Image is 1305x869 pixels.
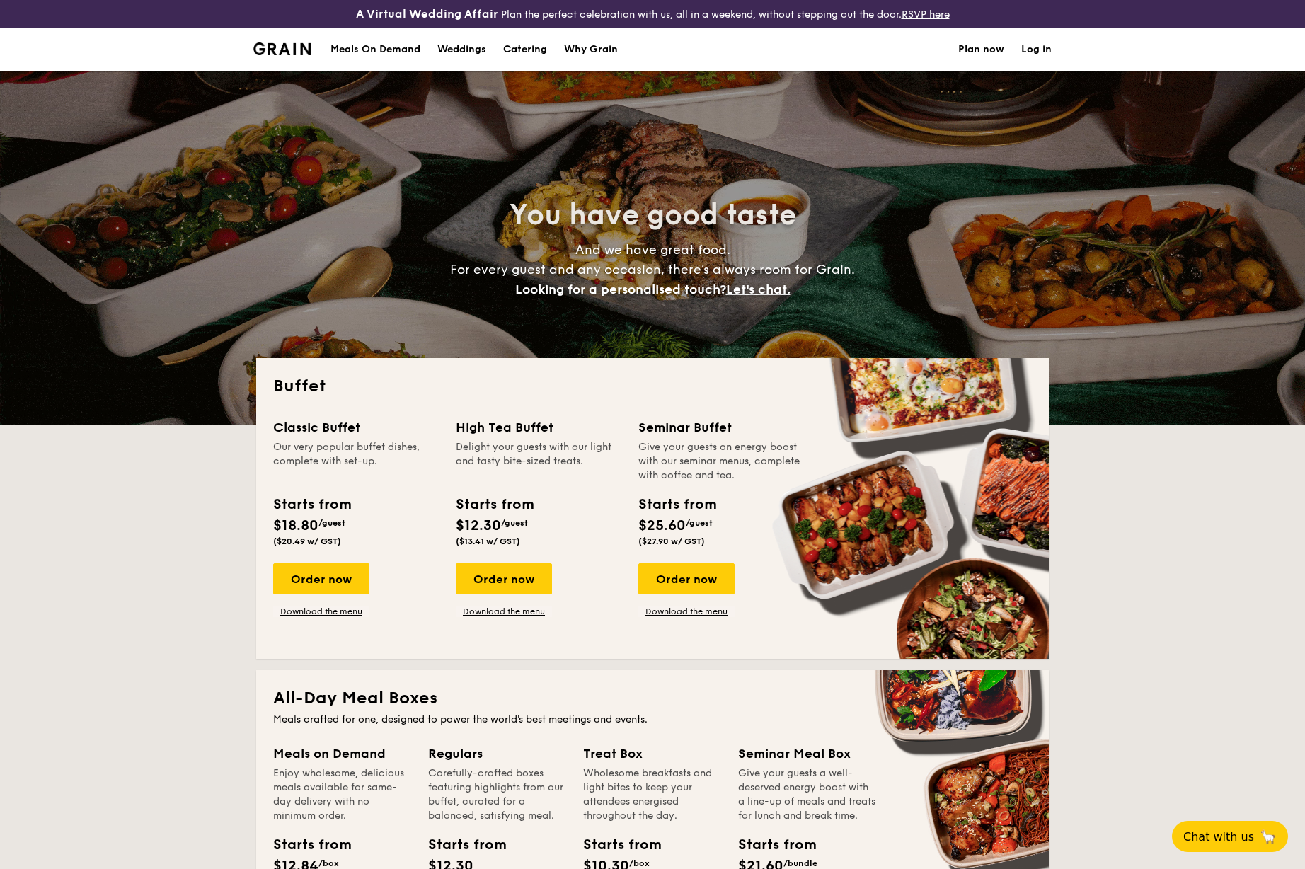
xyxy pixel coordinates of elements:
[638,440,804,483] div: Give your guests an energy boost with our seminar menus, complete with coffee and tea.
[322,28,429,71] a: Meals On Demand
[456,606,552,617] a: Download the menu
[245,6,1060,23] div: Plan the perfect celebration with us, all in a weekend, without stepping out the door.
[958,28,1004,71] a: Plan now
[1260,829,1277,845] span: 🦙
[273,536,341,546] span: ($20.49 w/ GST)
[564,28,618,71] div: Why Grain
[726,282,791,297] span: Let's chat.
[638,606,735,617] a: Download the menu
[273,766,411,823] div: Enjoy wholesome, delicious meals available for same-day delivery with no minimum order.
[429,28,495,71] a: Weddings
[273,440,439,483] div: Our very popular buffet dishes, complete with set-up.
[428,744,566,764] div: Regulars
[273,713,1032,727] div: Meals crafted for one, designed to power the world's best meetings and events.
[428,766,566,823] div: Carefully-crafted boxes featuring highlights from our buffet, curated for a balanced, satisfying ...
[318,858,339,868] span: /box
[629,858,650,868] span: /box
[1172,821,1288,852] button: Chat with us🦙
[253,42,311,55] a: Logotype
[273,606,369,617] a: Download the menu
[456,536,520,546] span: ($13.41 w/ GST)
[456,517,501,534] span: $12.30
[583,766,721,823] div: Wholesome breakfasts and light bites to keep your attendees energised throughout the day.
[273,375,1032,398] h2: Buffet
[495,28,556,71] a: Catering
[1183,830,1254,844] span: Chat with us
[501,518,528,528] span: /guest
[273,418,439,437] div: Classic Buffet
[783,858,817,868] span: /bundle
[503,28,547,71] h1: Catering
[356,6,498,23] h4: A Virtual Wedding Affair
[456,563,552,594] div: Order now
[638,563,735,594] div: Order now
[638,418,804,437] div: Seminar Buffet
[638,494,715,515] div: Starts from
[1021,28,1052,71] a: Log in
[638,517,686,534] span: $25.60
[273,744,411,764] div: Meals on Demand
[318,518,345,528] span: /guest
[273,563,369,594] div: Order now
[902,8,950,21] a: RSVP here
[330,28,420,71] div: Meals On Demand
[738,744,876,764] div: Seminar Meal Box
[686,518,713,528] span: /guest
[738,834,802,856] div: Starts from
[456,440,621,483] div: Delight your guests with our light and tasty bite-sized treats.
[583,744,721,764] div: Treat Box
[456,494,533,515] div: Starts from
[273,687,1032,710] h2: All-Day Meal Boxes
[253,42,311,55] img: Grain
[456,418,621,437] div: High Tea Buffet
[638,536,705,546] span: ($27.90 w/ GST)
[437,28,486,71] div: Weddings
[583,834,647,856] div: Starts from
[273,834,337,856] div: Starts from
[738,766,876,823] div: Give your guests a well-deserved energy boost with a line-up of meals and treats for lunch and br...
[273,494,350,515] div: Starts from
[273,517,318,534] span: $18.80
[428,834,492,856] div: Starts from
[556,28,626,71] a: Why Grain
